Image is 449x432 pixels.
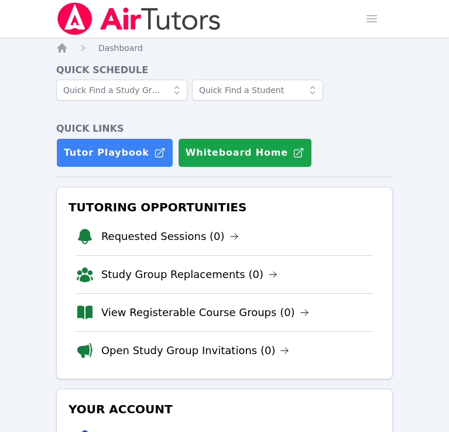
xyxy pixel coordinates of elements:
[66,399,383,420] h3: Your Account
[101,266,277,283] a: Study Group Replacements (0)
[56,2,222,35] img: Air Tutors
[98,43,143,53] span: Dashboard
[192,80,323,101] input: Quick Find a Student
[56,138,173,167] a: Tutor Playbook
[98,42,143,54] a: Dashboard
[178,138,312,167] button: Whiteboard Home
[56,80,187,101] input: Quick Find a Study Group
[101,228,239,245] a: Requested Sessions (0)
[101,342,290,359] a: Open Study Group Invitations (0)
[56,63,393,77] h4: Quick Schedule
[66,197,383,218] h3: Tutoring Opportunities
[56,42,393,54] nav: Breadcrumb
[101,304,309,321] a: View Registerable Course Groups (0)
[56,122,393,136] h4: Quick Links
